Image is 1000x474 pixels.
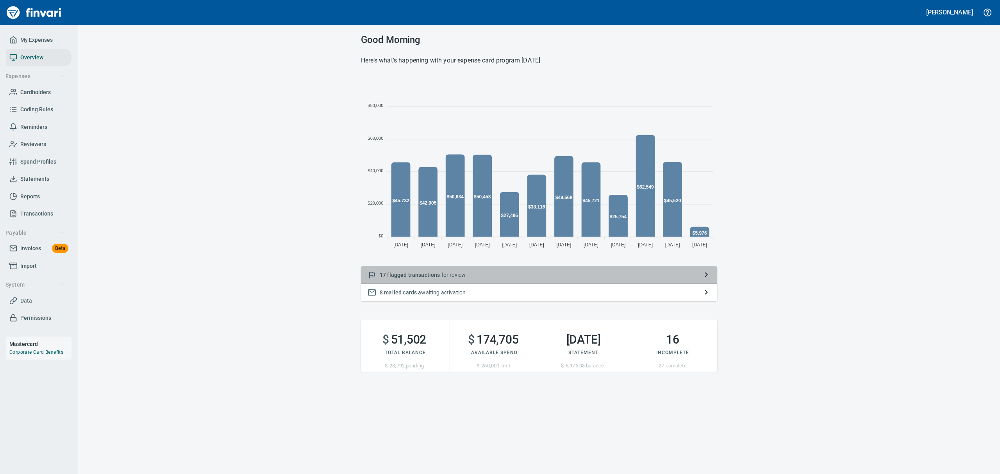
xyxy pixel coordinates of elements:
tspan: [DATE] [529,242,544,248]
span: Reminders [20,122,47,132]
button: Expenses [2,69,68,84]
tspan: [DATE] [557,242,571,248]
span: Permissions [20,313,51,323]
tspan: [DATE] [448,242,462,248]
tspan: [DATE] [665,242,680,248]
a: Transactions [6,205,71,223]
span: mailed cards [384,289,417,296]
a: Coding Rules [6,101,71,118]
button: 17 flagged transactions for review [361,266,717,284]
a: InvoicesBeta [6,240,71,257]
span: Reviewers [20,139,46,149]
span: Beta [52,244,68,253]
a: Overview [6,49,71,66]
tspan: [DATE] [584,242,598,248]
a: Cardholders [6,84,71,101]
p: awaiting activation [380,289,698,296]
span: Overview [20,53,43,62]
tspan: [DATE] [692,242,707,248]
tspan: [DATE] [393,242,408,248]
p: 27 complete [628,362,717,370]
span: My Expenses [20,35,53,45]
tspan: [DATE] [611,242,626,248]
a: Corporate Card Benefits [9,349,63,355]
a: Reports [6,188,71,205]
span: Incomplete [656,350,689,355]
tspan: [DATE] [421,242,436,248]
span: Cardholders [20,87,51,97]
h2: 16 [628,333,717,347]
a: Permissions [6,309,71,327]
span: Reports [20,192,40,201]
button: 8 mailed cards awaiting activation [361,284,717,301]
h6: Mastercard [9,340,71,348]
button: [PERSON_NAME] [924,6,975,18]
a: My Expenses [6,31,71,49]
span: Data [20,296,32,306]
span: Statements [20,174,49,184]
a: Reminders [6,118,71,136]
h3: Good Morning [361,34,717,45]
span: Transactions [20,209,53,219]
button: 16Incomplete27 complete [628,320,717,372]
a: Spend Profiles [6,153,71,171]
span: System [5,280,64,290]
span: flagged transactions [387,272,440,278]
p: for review [380,271,698,279]
a: Data [6,292,71,310]
tspan: [DATE] [502,242,517,248]
a: Import [6,257,71,275]
tspan: [DATE] [475,242,490,248]
span: 8 [380,289,383,296]
tspan: $60,000 [368,136,384,141]
a: Reviewers [6,135,71,153]
a: Statements [6,170,71,188]
img: Finvari [5,3,63,22]
span: Import [20,261,37,271]
span: Spend Profiles [20,157,56,167]
tspan: $0 [379,233,383,238]
span: Payable [5,228,64,238]
h5: [PERSON_NAME] [926,8,973,16]
h6: Here’s what’s happening with your expense card program [DATE] [361,55,717,66]
span: 17 [380,272,386,278]
tspan: $40,000 [368,168,384,173]
span: Coding Rules [20,105,53,114]
tspan: $80,000 [368,103,384,108]
button: System [2,278,68,292]
span: Expenses [5,71,64,81]
tspan: $20,000 [368,201,384,205]
tspan: [DATE] [638,242,653,248]
span: Invoices [20,244,41,253]
button: Payable [2,226,68,240]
